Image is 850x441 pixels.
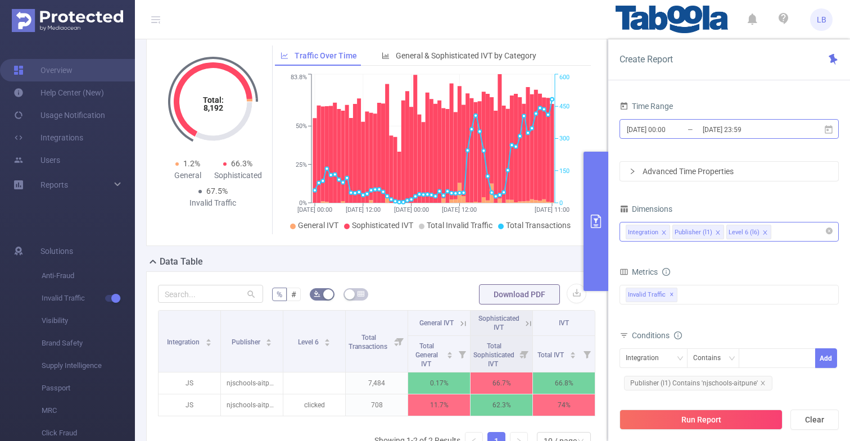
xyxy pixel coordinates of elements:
[670,288,674,302] span: ✕
[13,59,73,81] a: Overview
[632,331,682,340] span: Conditions
[471,394,532,416] p: 62.3%
[620,204,672,213] span: Dimensions
[535,206,569,213] tspan: [DATE] 11:00
[13,126,83,149] a: Integrations
[729,355,735,363] i: icon: down
[291,290,296,299] span: #
[277,290,282,299] span: %
[40,240,73,262] span: Solutions
[672,225,724,239] li: Publisher (l1)
[205,337,212,344] div: Sort
[419,319,454,327] span: General IVT
[382,52,390,60] i: icon: bar-chart
[624,376,772,390] span: Publisher (l1) Contains 'njschools-aitpune'
[232,338,262,346] span: Publisher
[266,337,272,340] i: icon: caret-up
[42,287,135,310] span: Invalid Traffic
[281,52,288,60] i: icon: line-chart
[221,372,283,394] p: njschools-aitpune
[628,225,658,240] div: Integration
[349,334,389,351] span: Total Transactions
[345,206,380,213] tspan: [DATE] 12:00
[826,228,833,234] i: icon: close-circle
[447,354,453,357] i: icon: caret-down
[790,410,839,430] button: Clear
[203,103,223,112] tspan: 8,192
[533,394,595,416] p: 74%
[446,350,453,357] div: Sort
[447,350,453,353] i: icon: caret-up
[677,355,684,363] i: icon: down
[12,9,123,32] img: Protected Media
[471,372,532,394] p: 66.7%
[162,170,213,181] div: General
[559,135,569,143] tspan: 300
[815,348,837,368] button: Add
[392,311,408,372] i: Filter menu
[559,167,569,175] tspan: 150
[205,337,211,340] i: icon: caret-up
[352,221,413,230] span: Sophisticated IVT
[396,51,536,60] span: General & Sophisticated IVT by Category
[324,337,331,344] div: Sort
[296,161,307,169] tspan: 25%
[205,342,211,345] i: icon: caret-down
[408,372,470,394] p: 0.17%
[760,380,766,386] i: icon: close
[620,410,783,430] button: Run Report
[620,102,673,111] span: Time Range
[394,206,428,213] tspan: [DATE] 00:00
[213,170,264,181] div: Sophisticated
[158,285,263,303] input: Search...
[478,315,519,331] span: Sophisticated IVT
[626,122,717,137] input: Start date
[817,8,826,31] span: LB
[188,197,238,209] div: Invalid Traffic
[206,187,228,196] span: 67.5%
[299,199,307,207] tspan: 0%
[358,290,364,297] i: icon: table
[626,288,677,302] span: Invalid Traffic
[661,230,667,237] i: icon: close
[296,123,307,130] tspan: 50%
[346,372,408,394] p: 7,484
[559,319,569,327] span: IVT
[569,354,576,357] i: icon: caret-down
[626,349,667,367] div: Integration
[265,337,272,344] div: Sort
[40,180,68,189] span: Reports
[762,230,768,237] i: icon: close
[559,103,569,110] tspan: 450
[202,96,223,104] tspan: Total:
[415,342,438,368] span: Total General IVT
[569,350,576,353] i: icon: caret-up
[183,159,200,168] span: 1.2%
[221,394,283,416] p: njschools-aitpune
[579,336,595,372] i: Filter menu
[298,221,338,230] span: General IVT
[408,394,470,416] p: 11.7%
[283,394,345,416] p: clicked
[442,206,477,213] tspan: [DATE] 12:00
[42,399,135,422] span: MRC
[13,81,104,104] a: Help Center (New)
[13,149,60,171] a: Users
[620,162,838,181] div: icon: rightAdvanced Time Properties
[454,336,470,372] i: Filter menu
[559,199,563,207] tspan: 0
[620,267,658,276] span: Metrics
[506,221,571,230] span: Total Transactions
[314,290,320,297] i: icon: bg-colors
[42,332,135,354] span: Brand Safety
[159,372,220,394] p: JS
[533,372,595,394] p: 66.8%
[324,342,331,345] i: icon: caret-down
[715,230,721,237] i: icon: close
[160,255,203,269] h2: Data Table
[266,342,272,345] i: icon: caret-down
[702,122,793,137] input: End date
[674,331,682,339] i: icon: info-circle
[13,104,105,126] a: Usage Notification
[620,54,673,65] span: Create Report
